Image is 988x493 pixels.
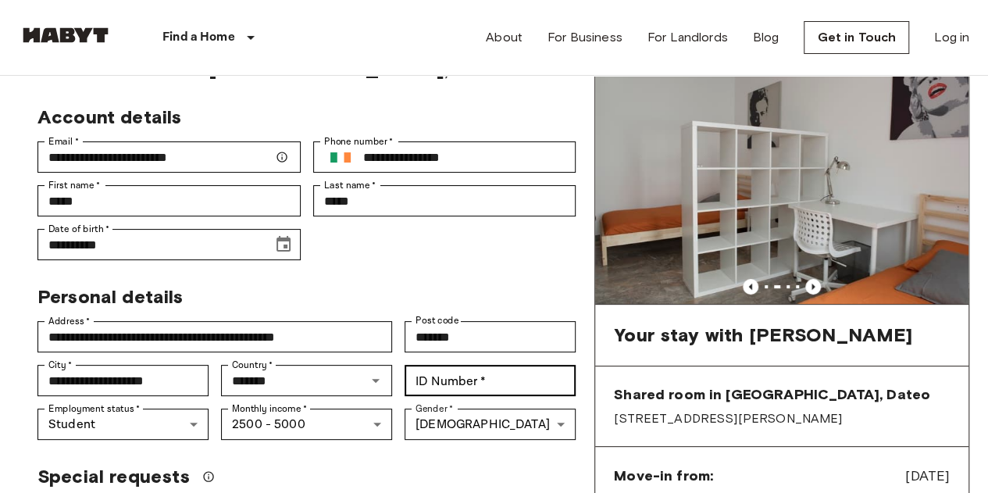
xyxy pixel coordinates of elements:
[805,279,821,295] button: Previous image
[324,178,376,192] label: Last name
[48,314,91,328] label: Address
[324,141,357,173] button: Select country
[405,321,576,352] div: Post code
[37,141,301,173] div: Email
[330,152,351,163] img: Ireland
[19,27,112,43] img: Habyt
[365,370,387,391] button: Open
[202,470,215,483] svg: We'll do our best to accommodate your request, but please note we can't guarantee it will be poss...
[37,321,392,352] div: Address
[48,358,73,372] label: City
[48,402,141,416] label: Employment status
[905,466,950,486] span: [DATE]
[614,410,950,427] span: [STREET_ADDRESS][PERSON_NAME]
[405,409,576,440] div: [DEMOGRAPHIC_DATA]
[647,28,728,47] a: For Landlords
[37,365,209,396] div: City
[48,222,109,236] label: Date of birth
[37,185,301,216] div: First name
[37,285,183,308] span: Personal details
[48,134,79,148] label: Email
[614,385,950,404] span: Shared room in [GEOGRAPHIC_DATA], Dateo
[416,402,453,416] label: Gender
[276,151,288,163] svg: Make sure your email is correct — we'll send your booking details there.
[595,55,968,304] img: Marketing picture of unit IT-14-023-001-04H
[548,28,622,47] a: For Business
[405,365,576,396] div: ID Number
[37,465,190,488] span: Special requests
[313,185,576,216] div: Last name
[804,21,909,54] a: Get in Touch
[324,134,394,148] label: Phone number
[48,178,101,192] label: First name
[416,314,459,327] label: Post code
[934,28,969,47] a: Log in
[614,466,713,485] span: Move-in from:
[162,28,235,47] p: Find a Home
[232,358,273,372] label: Country
[37,105,181,128] span: Account details
[614,323,912,347] span: Your stay with [PERSON_NAME]
[221,409,392,440] div: 2500 - 5000
[486,28,523,47] a: About
[268,229,299,260] button: Choose date, selected date is Mar 24, 2005
[743,279,758,295] button: Previous image
[753,28,779,47] a: Blog
[37,409,209,440] div: Student
[232,402,307,416] label: Monthly income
